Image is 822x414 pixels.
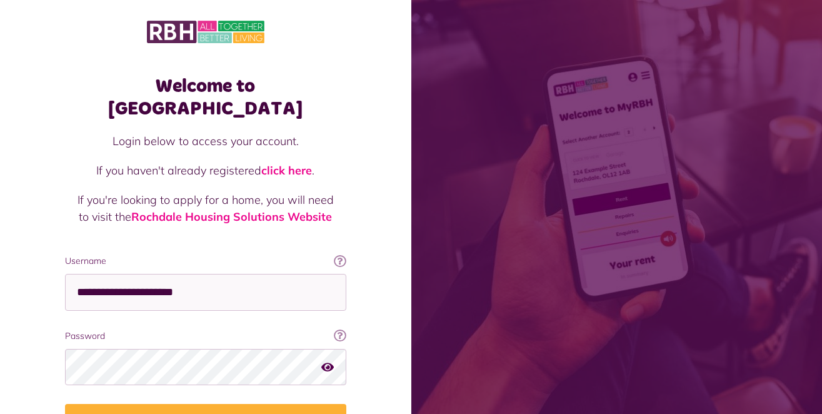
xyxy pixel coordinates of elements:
[261,163,312,178] a: click here
[65,330,346,343] label: Password
[147,19,264,45] img: MyRBH
[78,133,334,149] p: Login below to access your account.
[65,255,346,268] label: Username
[65,75,346,120] h1: Welcome to [GEOGRAPHIC_DATA]
[78,191,334,225] p: If you're looking to apply for a home, you will need to visit the
[131,210,332,224] a: Rochdale Housing Solutions Website
[78,162,334,179] p: If you haven't already registered .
